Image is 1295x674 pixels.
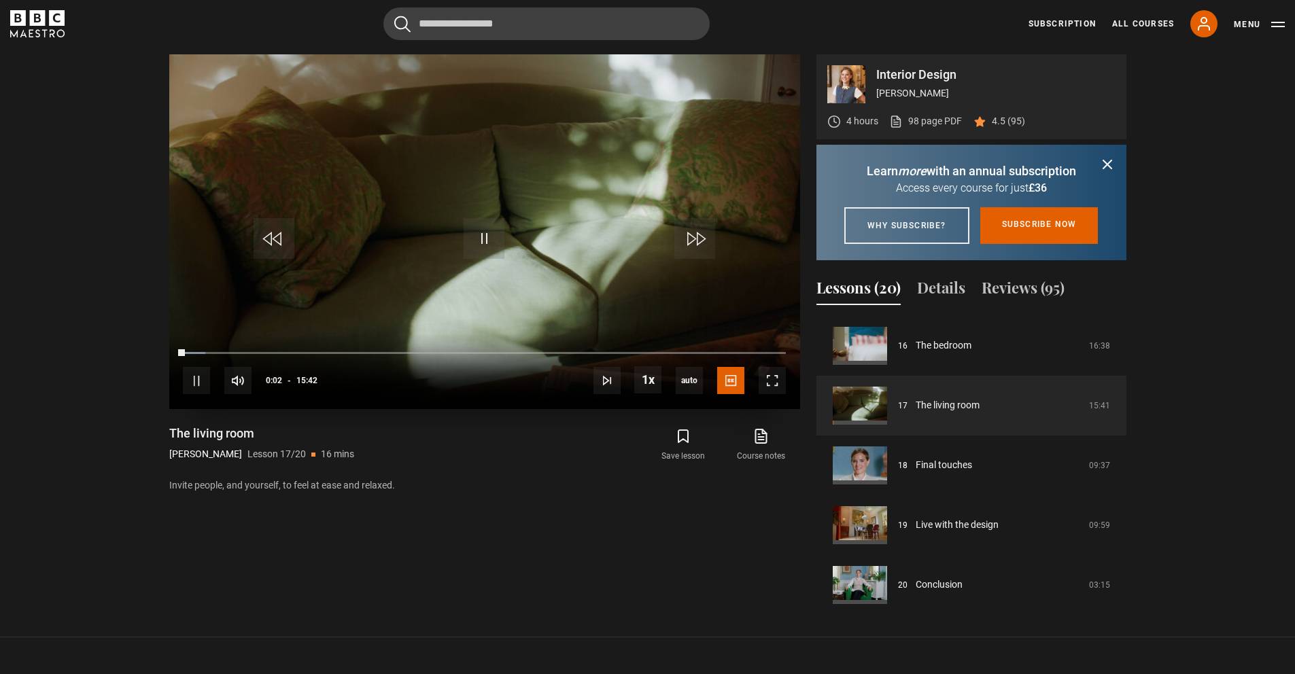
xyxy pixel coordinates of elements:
p: Lesson 17/20 [247,447,306,461]
a: The living room [916,398,980,412]
a: Subscription [1029,18,1096,30]
button: Captions [717,367,744,394]
span: 0:02 [266,368,282,393]
button: Save lesson [644,425,722,465]
button: Lessons (20) [816,277,901,305]
a: Conclusion [916,578,963,592]
p: Interior Design [876,69,1116,81]
div: Current quality: 720p [676,367,703,394]
button: Playback Rate [634,366,661,393]
p: Learn with an annual subscription [833,162,1110,180]
a: Final touches [916,458,972,472]
p: 16 mins [321,447,354,461]
p: Invite people, and yourself, to feel at ease and relaxed. [169,478,800,493]
a: 98 page PDF [889,114,962,128]
a: Subscribe now [980,207,1099,244]
video-js: Video Player [169,54,800,409]
span: - [288,376,291,385]
span: £36 [1029,181,1047,194]
a: All Courses [1112,18,1174,30]
p: [PERSON_NAME] [169,447,242,461]
span: 15:42 [296,368,317,393]
button: Next Lesson [593,367,621,394]
button: Submit the search query [394,16,411,33]
i: more [898,164,927,178]
p: 4 hours [846,114,878,128]
input: Search [383,7,710,40]
a: The bedroom [916,338,971,353]
button: Reviews (95) [982,277,1065,305]
p: [PERSON_NAME] [876,86,1116,101]
a: Live with the design [916,518,999,532]
button: Pause [183,367,210,394]
p: Access every course for just [833,180,1110,196]
a: Why subscribe? [844,207,969,244]
a: Course notes [722,425,799,465]
h1: The living room [169,425,354,442]
button: Toggle navigation [1234,18,1285,31]
button: Details [917,277,965,305]
p: 4.5 (95) [992,114,1025,128]
span: auto [676,367,703,394]
button: Fullscreen [759,367,786,394]
button: Mute [224,367,252,394]
svg: BBC Maestro [10,10,65,37]
div: Progress Bar [183,352,785,355]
